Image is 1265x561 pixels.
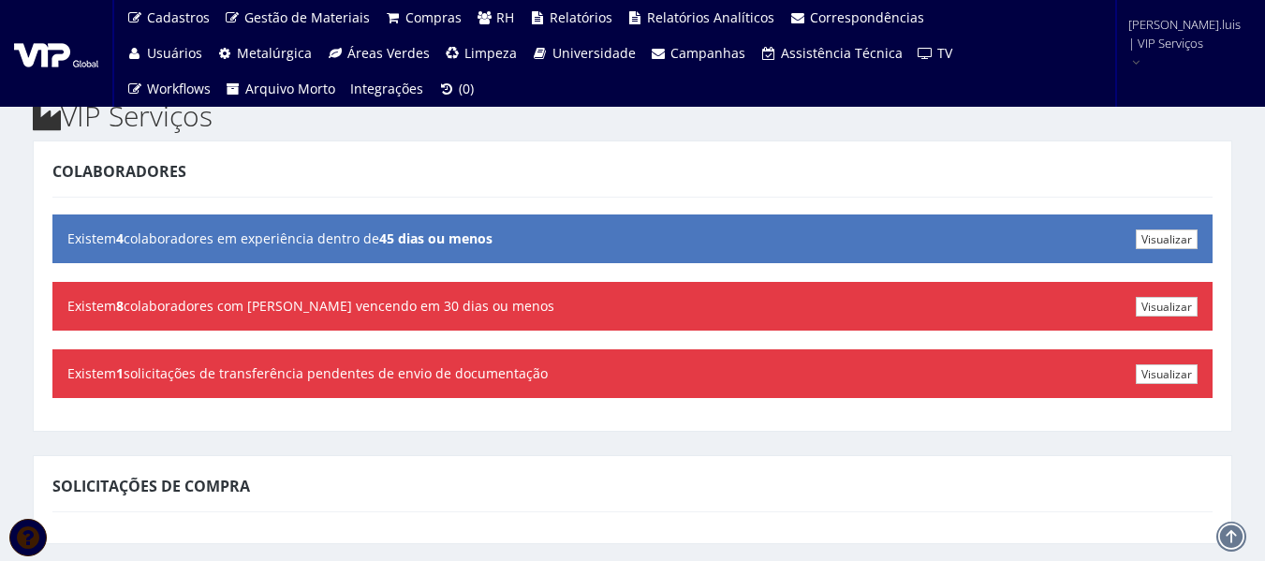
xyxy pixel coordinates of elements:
a: Visualizar [1136,229,1198,249]
a: Usuários [119,36,210,71]
div: Existem colaboradores em experiência dentro de [52,214,1213,263]
span: Universidade [552,44,636,62]
a: Integrações [343,71,431,107]
span: Correspondências [810,8,924,26]
span: Cadastros [147,8,210,26]
a: Workflows [119,71,218,107]
span: Colaboradores [52,161,186,182]
a: Universidade [524,36,643,71]
span: TV [937,44,952,62]
span: Assistência Técnica [781,44,903,62]
b: 8 [116,297,124,315]
a: Assistência Técnica [753,36,910,71]
h2: VIP Serviços [33,100,1232,131]
div: Existem colaboradores com [PERSON_NAME] vencendo em 30 dias ou menos [52,282,1213,331]
span: Compras [405,8,462,26]
img: logo [14,39,98,67]
b: 1 [116,364,124,382]
span: Campanhas [670,44,745,62]
span: [PERSON_NAME].luis | VIP Serviços [1128,15,1241,52]
span: RH [496,8,514,26]
span: Áreas Verdes [347,44,430,62]
a: Campanhas [643,36,754,71]
a: (0) [431,71,481,107]
a: Visualizar [1136,297,1198,317]
span: Relatórios Analíticos [647,8,774,26]
a: TV [910,36,961,71]
span: Relatórios [550,8,612,26]
a: Limpeza [437,36,525,71]
span: Metalúrgica [237,44,312,62]
div: Existem solicitações de transferência pendentes de envio de documentação [52,349,1213,398]
span: (0) [459,80,474,97]
span: Gestão de Materiais [244,8,370,26]
b: 45 dias ou menos [379,229,493,247]
a: Áreas Verdes [319,36,437,71]
span: Limpeza [464,44,517,62]
span: Integrações [350,80,423,97]
span: Arquivo Morto [245,80,335,97]
a: Arquivo Morto [218,71,344,107]
span: Solicitações de Compra [52,476,250,496]
span: Workflows [147,80,211,97]
a: Metalúrgica [210,36,320,71]
a: Visualizar [1136,364,1198,384]
b: 4 [116,229,124,247]
span: Usuários [147,44,202,62]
